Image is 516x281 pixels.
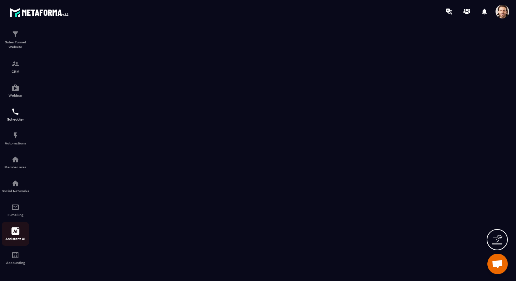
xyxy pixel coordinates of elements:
p: Sales Funnel Website [2,40,29,50]
a: schedulerschedulerScheduler [2,102,29,126]
img: formation [11,30,19,38]
p: CRM [2,70,29,73]
p: Scheduler [2,117,29,121]
img: accountant [11,251,19,259]
p: Social Networks [2,189,29,193]
a: formationformationSales Funnel Website [2,25,29,55]
p: Accounting [2,261,29,265]
img: automations [11,155,19,164]
a: accountantaccountantAccounting [2,246,29,270]
p: Webinar [2,94,29,97]
img: logo [10,6,71,19]
p: Assistant AI [2,237,29,241]
a: social-networksocial-networkSocial Networks [2,174,29,198]
a: formationformationCRM [2,55,29,79]
img: social-network [11,179,19,187]
div: Ouvrir le chat [487,254,508,274]
p: Member area [2,165,29,169]
img: scheduler [11,108,19,116]
a: automationsautomationsAutomations [2,126,29,150]
img: formation [11,60,19,68]
a: automationsautomationsMember area [2,150,29,174]
a: automationsautomationsWebinar [2,79,29,102]
img: automations [11,84,19,92]
img: automations [11,131,19,140]
p: Automations [2,141,29,145]
p: E-mailing [2,213,29,217]
a: Assistant AI [2,222,29,246]
img: email [11,203,19,211]
a: emailemailE-mailing [2,198,29,222]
